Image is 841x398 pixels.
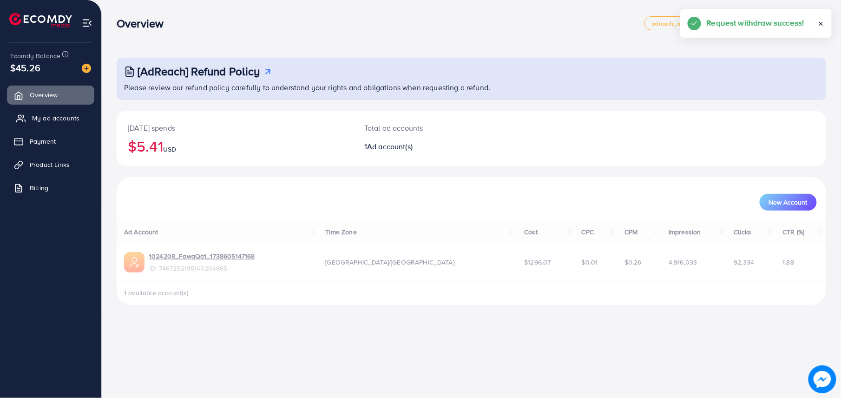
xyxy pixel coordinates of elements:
[652,20,715,27] span: adreach_new_package
[82,18,92,28] img: menu
[9,13,72,27] img: logo
[7,179,94,197] a: Billing
[128,122,342,133] p: [DATE] spends
[9,59,41,77] span: $45.26
[138,65,260,78] h3: [AdReach] Refund Policy
[7,109,94,127] a: My ad accounts
[364,142,519,151] h2: 1
[30,183,48,192] span: Billing
[644,16,723,30] a: adreach_new_package
[10,51,60,60] span: Ecomdy Balance
[30,160,70,169] span: Product Links
[760,194,817,211] button: New Account
[769,199,808,206] span: New Account
[82,64,91,73] img: image
[7,86,94,104] a: Overview
[163,145,176,154] span: USD
[367,141,413,152] span: Ad account(s)
[707,17,804,29] h5: Request withdraw success!
[128,137,342,155] h2: $5.41
[32,113,79,123] span: My ad accounts
[364,122,519,133] p: Total ad accounts
[30,90,58,99] span: Overview
[117,17,171,30] h3: Overview
[7,132,94,151] a: Payment
[808,365,836,393] img: image
[30,137,56,146] span: Payment
[7,155,94,174] a: Product Links
[124,82,821,93] p: Please review our refund policy carefully to understand your rights and obligations when requesti...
